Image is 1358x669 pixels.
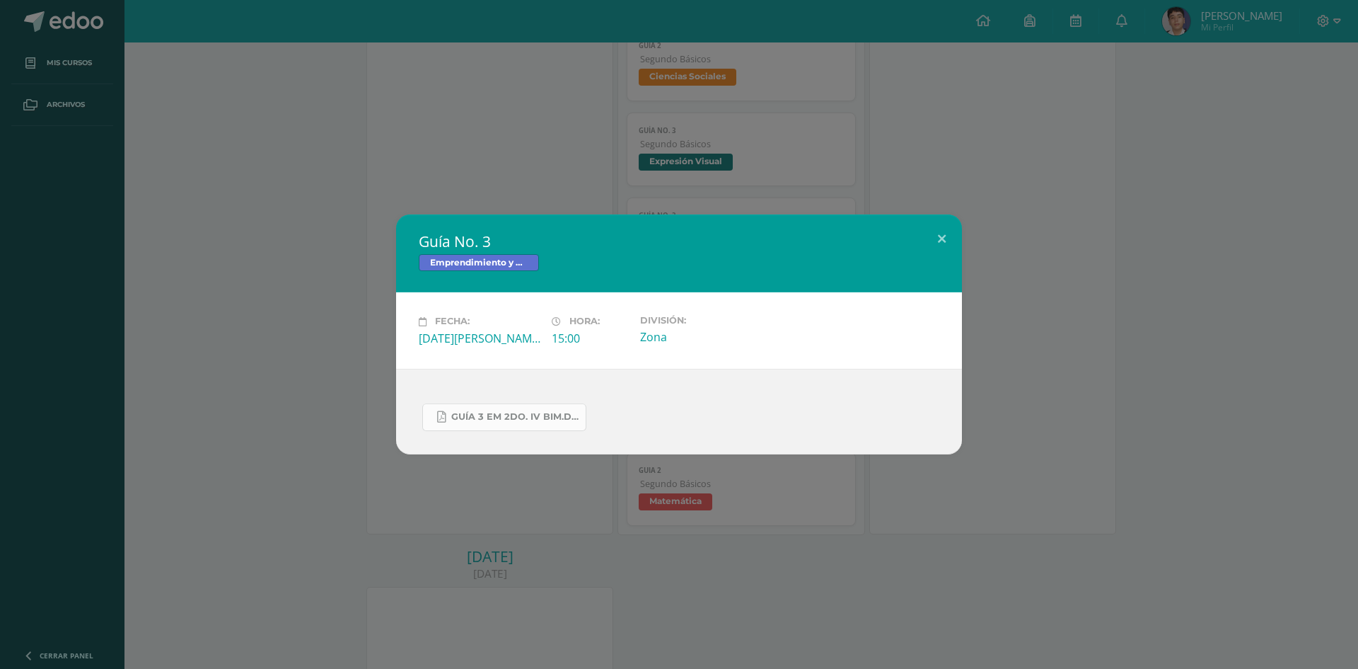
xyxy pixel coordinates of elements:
button: Close (Esc) [922,215,962,263]
span: Hora: [569,316,600,327]
label: División: [640,315,762,326]
a: GUÍA 3 EM 2DO. IV BIM.docx.pdf [422,404,586,431]
span: GUÍA 3 EM 2DO. IV BIM.docx.pdf [451,411,579,423]
div: 15:00 [552,331,629,346]
div: [DATE][PERSON_NAME] [419,331,540,346]
h2: Guía No. 3 [419,231,939,251]
span: Emprendimiento y Productividad [419,254,539,271]
div: Zona [640,329,762,345]
span: Fecha: [435,316,470,327]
